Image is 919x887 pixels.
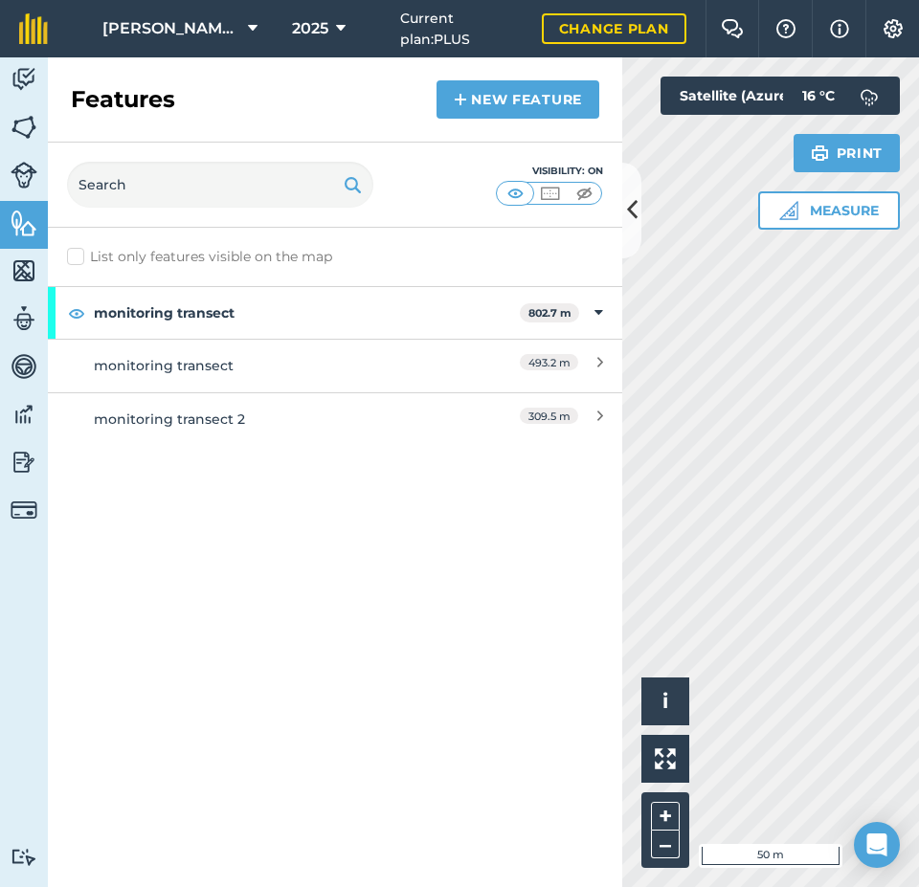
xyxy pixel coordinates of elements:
img: svg+xml;base64,PD94bWwgdmVyc2lvbj0iMS4wIiBlbmNvZGluZz0idXRmLTgiPz4KPCEtLSBHZW5lcmF0b3I6IEFkb2JlIE... [11,304,37,333]
img: svg+xml;base64,PD94bWwgdmVyc2lvbj0iMS4wIiBlbmNvZGluZz0idXRmLTgiPz4KPCEtLSBHZW5lcmF0b3I6IEFkb2JlIE... [11,848,37,866]
button: Satellite (Azure) [661,77,844,115]
span: 493.2 m [520,354,578,370]
img: svg+xml;base64,PHN2ZyB4bWxucz0iaHR0cDovL3d3dy53My5vcmcvMjAwMC9zdmciIHdpZHRoPSI1NiIgaGVpZ2h0PSI2MC... [11,256,37,285]
div: Open Intercom Messenger [854,822,900,868]
img: svg+xml;base64,PHN2ZyB4bWxucz0iaHR0cDovL3d3dy53My5vcmcvMjAwMC9zdmciIHdpZHRoPSI1NiIgaGVpZ2h0PSI2MC... [11,113,37,142]
span: Current plan : PLUS [400,8,527,51]
img: A cog icon [882,19,905,38]
button: i [641,677,689,725]
div: monitoring transect 2 [94,409,434,430]
img: svg+xml;base64,PD94bWwgdmVyc2lvbj0iMS4wIiBlbmNvZGluZz0idXRmLTgiPz4KPCEtLSBHZW5lcmF0b3I6IEFkb2JlIE... [850,77,888,115]
a: monitoring transect 2309.5 m [48,392,622,445]
img: svg+xml;base64,PHN2ZyB4bWxucz0iaHR0cDovL3d3dy53My5vcmcvMjAwMC9zdmciIHdpZHRoPSI1MCIgaGVpZ2h0PSI0MC... [572,184,596,203]
button: – [651,831,680,858]
button: Print [794,134,901,172]
span: i [662,689,668,713]
button: Measure [758,191,900,230]
button: + [651,802,680,831]
span: 309.5 m [520,408,578,424]
img: svg+xml;base64,PHN2ZyB4bWxucz0iaHR0cDovL3d3dy53My5vcmcvMjAwMC9zdmciIHdpZHRoPSI1MCIgaGVpZ2h0PSI0MC... [538,184,562,203]
img: fieldmargin Logo [19,13,48,44]
img: svg+xml;base64,PD94bWwgdmVyc2lvbj0iMS4wIiBlbmNvZGluZz0idXRmLTgiPz4KPCEtLSBHZW5lcmF0b3I6IEFkb2JlIE... [11,65,37,94]
label: List only features visible on the map [67,247,332,267]
a: Change plan [542,13,686,44]
img: svg+xml;base64,PHN2ZyB4bWxucz0iaHR0cDovL3d3dy53My5vcmcvMjAwMC9zdmciIHdpZHRoPSIxNCIgaGVpZ2h0PSIyNC... [454,88,467,111]
span: 16 ° C [802,77,835,115]
a: monitoring transect493.2 m [48,339,622,391]
button: 16 °C [783,77,900,115]
img: svg+xml;base64,PD94bWwgdmVyc2lvbj0iMS4wIiBlbmNvZGluZz0idXRmLTgiPz4KPCEtLSBHZW5lcmF0b3I6IEFkb2JlIE... [11,400,37,429]
img: svg+xml;base64,PHN2ZyB4bWxucz0iaHR0cDovL3d3dy53My5vcmcvMjAwMC9zdmciIHdpZHRoPSIxOSIgaGVpZ2h0PSIyNC... [344,173,362,196]
img: svg+xml;base64,PHN2ZyB4bWxucz0iaHR0cDovL3d3dy53My5vcmcvMjAwMC9zdmciIHdpZHRoPSIxOSIgaGVpZ2h0PSIyNC... [811,142,829,165]
h2: Features [71,84,175,115]
img: svg+xml;base64,PD94bWwgdmVyc2lvbj0iMS4wIiBlbmNvZGluZz0idXRmLTgiPz4KPCEtLSBHZW5lcmF0b3I6IEFkb2JlIE... [11,448,37,477]
img: svg+xml;base64,PD94bWwgdmVyc2lvbj0iMS4wIiBlbmNvZGluZz0idXRmLTgiPz4KPCEtLSBHZW5lcmF0b3I6IEFkb2JlIE... [11,497,37,523]
strong: monitoring transect [94,287,520,339]
div: Visibility: On [496,164,603,179]
div: monitoring transect [94,355,434,376]
img: svg+xml;base64,PHN2ZyB4bWxucz0iaHR0cDovL3d3dy53My5vcmcvMjAwMC9zdmciIHdpZHRoPSIxOCIgaGVpZ2h0PSIyNC... [68,301,85,324]
img: Four arrows, one pointing top left, one top right, one bottom right and the last bottom left [655,748,676,769]
img: svg+xml;base64,PHN2ZyB4bWxucz0iaHR0cDovL3d3dy53My5vcmcvMjAwMC9zdmciIHdpZHRoPSIxNyIgaGVpZ2h0PSIxNy... [830,17,849,40]
img: svg+xml;base64,PD94bWwgdmVyc2lvbj0iMS4wIiBlbmNvZGluZz0idXRmLTgiPz4KPCEtLSBHZW5lcmF0b3I6IEFkb2JlIE... [11,352,37,381]
img: svg+xml;base64,PHN2ZyB4bWxucz0iaHR0cDovL3d3dy53My5vcmcvMjAwMC9zdmciIHdpZHRoPSI1NiIgaGVpZ2h0PSI2MC... [11,209,37,237]
img: Ruler icon [779,201,798,220]
span: 2025 [292,17,328,40]
div: monitoring transect802.7 m [48,287,622,339]
a: New feature [437,80,599,119]
img: svg+xml;base64,PD94bWwgdmVyc2lvbj0iMS4wIiBlbmNvZGluZz0idXRmLTgiPz4KPCEtLSBHZW5lcmF0b3I6IEFkb2JlIE... [11,162,37,188]
img: A question mark icon [774,19,797,38]
input: Search [67,162,373,208]
strong: 802.7 m [528,306,572,320]
span: [PERSON_NAME][GEOGRAPHIC_DATA] [102,17,240,40]
img: Two speech bubbles overlapping with the left bubble in the forefront [721,19,744,38]
img: svg+xml;base64,PHN2ZyB4bWxucz0iaHR0cDovL3d3dy53My5vcmcvMjAwMC9zdmciIHdpZHRoPSI1MCIgaGVpZ2h0PSI0MC... [504,184,527,203]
